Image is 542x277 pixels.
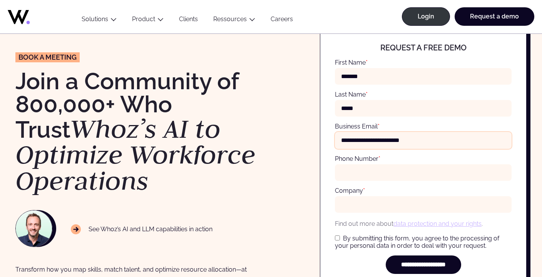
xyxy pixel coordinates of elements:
a: Careers [263,15,301,26]
input: By submitting this form, you agree to the processing of your personal data in order to deal with ... [335,235,340,240]
p: See Whoz’s AI and LLM capabilities in action [71,224,212,234]
label: Business Email [335,123,380,130]
h1: Join a Community of 800,000+ Who Trust [15,70,263,194]
a: Product [132,15,155,23]
a: Ressources [213,15,247,23]
h4: Request a free demo [344,43,503,52]
button: Ressources [206,15,263,26]
img: NAWROCKI-Thomas.jpg [16,210,52,247]
button: Solutions [74,15,124,26]
em: Whoz’s AI to Optimize Workforce Operations [15,112,256,197]
iframe: Chatbot [491,226,531,266]
label: Phone Number [335,155,380,162]
label: Company [335,187,365,194]
label: First Name [335,59,368,66]
span: Book a meeting [18,54,77,61]
a: data protection and your rights [393,220,482,227]
span: By submitting this form, you agree to the processing of your personal data in order to deal with ... [335,235,499,249]
label: Last Name [335,91,368,98]
p: Find out more about . [335,219,512,229]
a: Login [402,7,450,26]
a: Clients [171,15,206,26]
button: Product [124,15,171,26]
a: Request a demo [455,7,534,26]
